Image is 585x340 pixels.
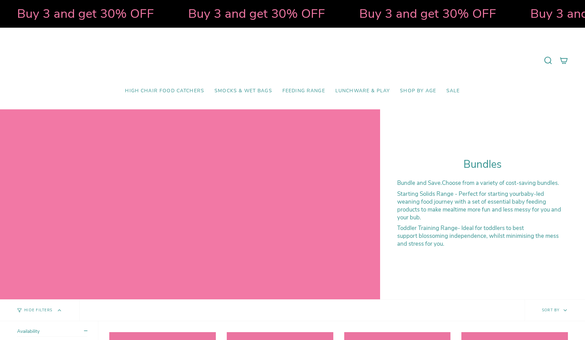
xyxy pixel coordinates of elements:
button: Sort by [525,300,585,321]
a: High Chair Food Catchers [120,83,209,99]
span: Lunchware & Play [335,88,390,94]
strong: Toddler Training Range [397,224,458,232]
span: Hide Filters [24,309,52,312]
span: baby-led weaning food journey with a set of essential baby feeding products to make mealtime more... [397,190,561,221]
span: Feeding Range [282,88,325,94]
a: SALE [441,83,465,99]
span: Smocks & Wet Bags [214,88,272,94]
p: - Ideal for toddlers to best support blossoming independence, whilst minimising the mess and stre... [397,224,568,248]
strong: Buy 3 and get 30% OFF [15,5,152,22]
a: Mumma’s Little Helpers [234,38,351,83]
summary: Availability [17,328,87,337]
a: Feeding Range [277,83,330,99]
p: - Perfect for starting your [397,190,568,221]
span: High Chair Food Catchers [125,88,204,94]
span: SALE [446,88,460,94]
strong: Buy 3 and get 30% OFF [357,5,494,22]
a: Shop by Age [395,83,441,99]
strong: Starting Solids Range [397,190,454,198]
span: Shop by Age [400,88,436,94]
strong: Buy 3 and get 30% OFF [186,5,323,22]
h1: Bundles [397,158,568,171]
span: Availability [17,328,40,335]
span: Sort by [542,308,560,313]
a: Smocks & Wet Bags [209,83,277,99]
a: Lunchware & Play [330,83,395,99]
p: Choose from a variety of cost-saving bundles. [397,179,568,187]
strong: Bundle and Save. [397,179,442,187]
